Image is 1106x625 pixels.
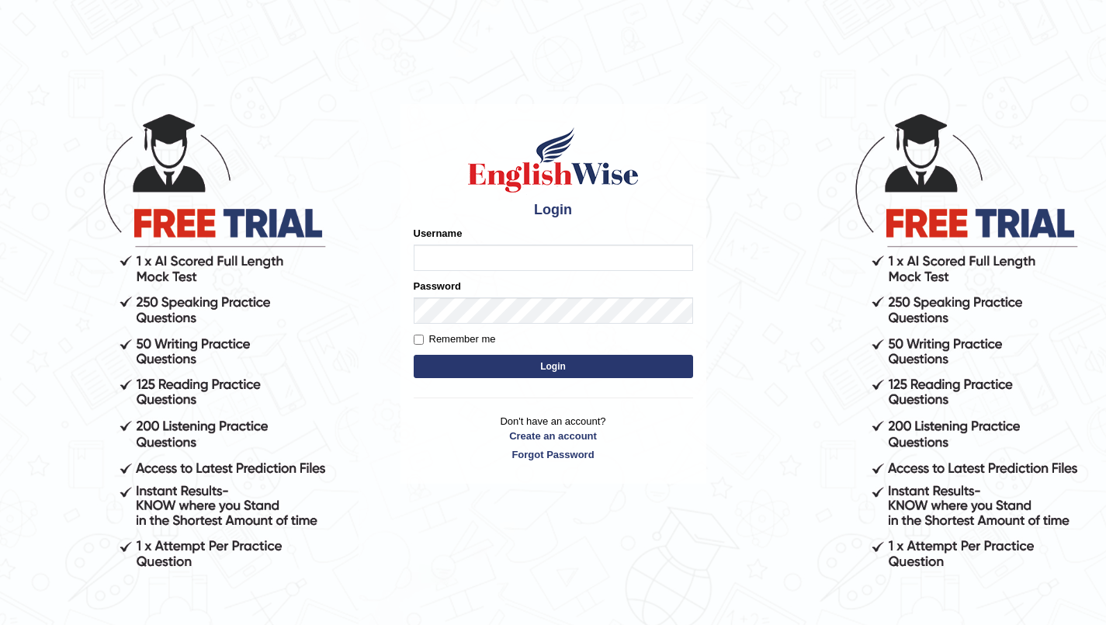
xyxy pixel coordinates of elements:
[414,429,693,443] a: Create an account
[414,335,424,345] input: Remember me
[414,279,461,293] label: Password
[414,355,693,378] button: Login
[465,125,642,195] img: Logo of English Wise sign in for intelligent practice with AI
[414,203,693,218] h4: Login
[414,447,693,462] a: Forgot Password
[414,226,463,241] label: Username
[414,414,693,462] p: Don't have an account?
[414,332,496,347] label: Remember me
